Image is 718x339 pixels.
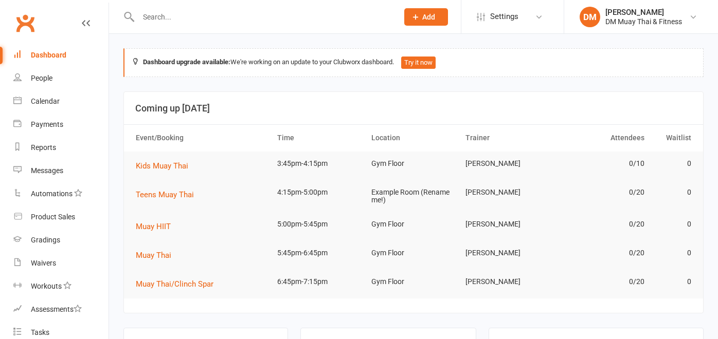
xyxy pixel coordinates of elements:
span: Kids Muay Thai [136,161,188,171]
a: Clubworx [12,10,38,36]
button: Add [404,8,448,26]
div: Reports [31,143,56,152]
button: Kids Muay Thai [136,160,195,172]
div: Workouts [31,282,62,290]
div: Waivers [31,259,56,267]
a: Messages [13,159,109,182]
a: Assessments [13,298,109,321]
td: 0 [649,180,696,204]
td: 3:45pm-4:15pm [273,152,367,176]
span: Muay HIIT [136,222,171,231]
a: Calendar [13,90,109,113]
div: Dashboard [31,51,66,59]
th: Location [367,125,461,151]
div: Gradings [31,236,60,244]
td: 0 [649,270,696,294]
td: Gym Floor [367,212,461,236]
span: Muay Thai [136,251,171,260]
th: Time [273,125,367,151]
th: Trainer [461,125,555,151]
td: Gym Floor [367,241,461,265]
td: [PERSON_NAME] [461,270,555,294]
th: Event/Booking [131,125,273,151]
td: Gym Floor [367,152,461,176]
h3: Coming up [DATE] [135,103,692,114]
a: Payments [13,113,109,136]
td: 0/20 [555,270,649,294]
a: Dashboard [13,44,109,67]
td: 0 [649,241,696,265]
a: Product Sales [13,205,109,229]
td: Example Room (Rename me!) [367,180,461,213]
div: Payments [31,120,63,128]
td: 0/20 [555,241,649,265]
th: Waitlist [649,125,696,151]
td: [PERSON_NAME] [461,241,555,265]
div: Automations [31,190,73,198]
a: People [13,67,109,90]
td: [PERSON_NAME] [461,212,555,236]
button: Muay Thai [136,249,178,261]
a: Reports [13,136,109,159]
td: Gym Floor [367,270,461,294]
span: Settings [490,5,518,28]
div: Calendar [31,97,60,105]
a: Workouts [13,275,109,298]
td: 0/10 [555,152,649,176]
td: 4:15pm-5:00pm [273,180,367,204]
div: We're working on an update to your Clubworx dashboard. [123,48,704,77]
button: Muay Thai/Clinch Spar [136,278,221,290]
button: Try it now [401,56,436,69]
div: Tasks [31,328,49,336]
strong: Dashboard upgrade available: [143,58,230,66]
td: 0 [649,212,696,236]
div: People [31,74,52,82]
td: 5:00pm-5:45pm [273,212,367,236]
div: Assessments [31,305,82,313]
td: [PERSON_NAME] [461,180,555,204]
div: DM [580,7,600,27]
span: Muay Thai/Clinch Spar [136,279,213,289]
td: 0/20 [555,212,649,236]
div: Product Sales [31,213,75,221]
input: Search... [135,10,391,24]
button: Teens Muay Thai [136,189,201,201]
th: Attendees [555,125,649,151]
td: 0/20 [555,180,649,204]
td: 6:45pm-7:15pm [273,270,367,294]
div: [PERSON_NAME] [605,8,682,17]
a: Gradings [13,229,109,252]
a: Waivers [13,252,109,275]
td: 5:45pm-6:45pm [273,241,367,265]
div: Messages [31,166,63,175]
span: Add [422,13,435,21]
td: [PERSON_NAME] [461,152,555,176]
div: DM Muay Thai & Fitness [605,17,682,26]
button: Muay HIIT [136,220,178,233]
span: Teens Muay Thai [136,190,194,199]
td: 0 [649,152,696,176]
a: Automations [13,182,109,205]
